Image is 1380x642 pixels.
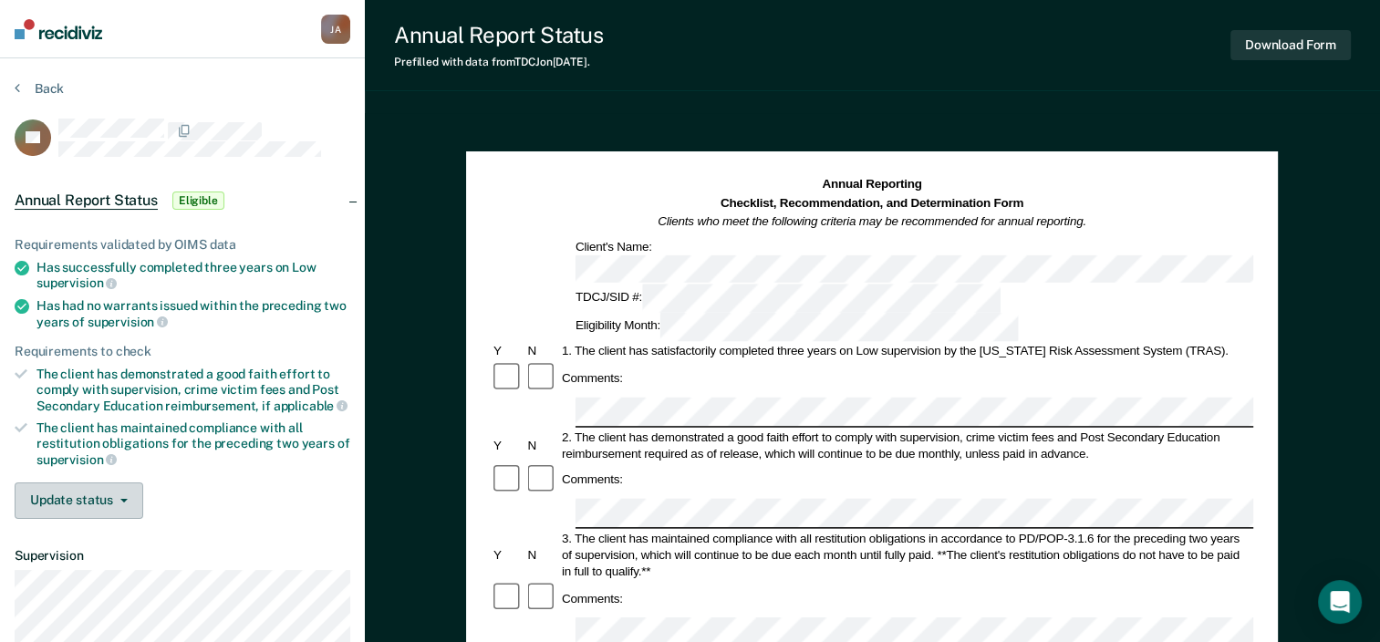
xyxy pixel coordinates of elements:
div: Comments: [559,370,626,387]
span: supervision [36,275,117,290]
img: Recidiviz [15,19,102,39]
button: Back [15,80,64,97]
div: Comments: [559,590,626,606]
div: The client has demonstrated a good faith effort to comply with supervision, crime victim fees and... [36,367,350,413]
div: TDCJ/SID #: [573,285,1003,313]
div: Prefilled with data from TDCJ on [DATE] . [394,56,603,68]
strong: Annual Reporting [823,178,922,192]
div: Has had no warrants issued within the preceding two years of [36,298,350,329]
div: Requirements to check [15,344,350,359]
div: Y [491,437,524,453]
div: N [525,546,559,563]
div: J A [321,15,350,44]
button: Update status [15,482,143,519]
span: Annual Report Status [15,192,158,210]
div: N [525,343,559,359]
div: Has successfully completed three years on Low [36,260,350,291]
div: Open Intercom Messenger [1318,580,1362,624]
button: Download Form [1230,30,1351,60]
div: Annual Report Status [394,22,603,48]
div: Comments: [559,471,626,488]
div: 2. The client has demonstrated a good faith effort to comply with supervision, crime victim fees ... [559,429,1253,461]
div: The client has maintained compliance with all restitution obligations for the preceding two years of [36,420,350,467]
span: applicable [274,399,348,413]
div: 3. The client has maintained compliance with all restitution obligations in accordance to PD/POP-... [559,530,1253,579]
dt: Supervision [15,548,350,564]
span: supervision [36,452,117,467]
span: supervision [88,315,168,329]
div: Y [491,343,524,359]
div: Y [491,546,524,563]
div: 1. The client has satisfactorily completed three years on Low supervision by the [US_STATE] Risk ... [559,343,1253,359]
strong: Checklist, Recommendation, and Determination Form [721,196,1023,210]
button: JA [321,15,350,44]
span: Eligible [172,192,224,210]
em: Clients who meet the following criteria may be recommended for annual reporting. [659,214,1087,228]
div: Eligibility Month: [573,313,1022,341]
div: N [525,437,559,453]
div: Requirements validated by OIMS data [15,237,350,253]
